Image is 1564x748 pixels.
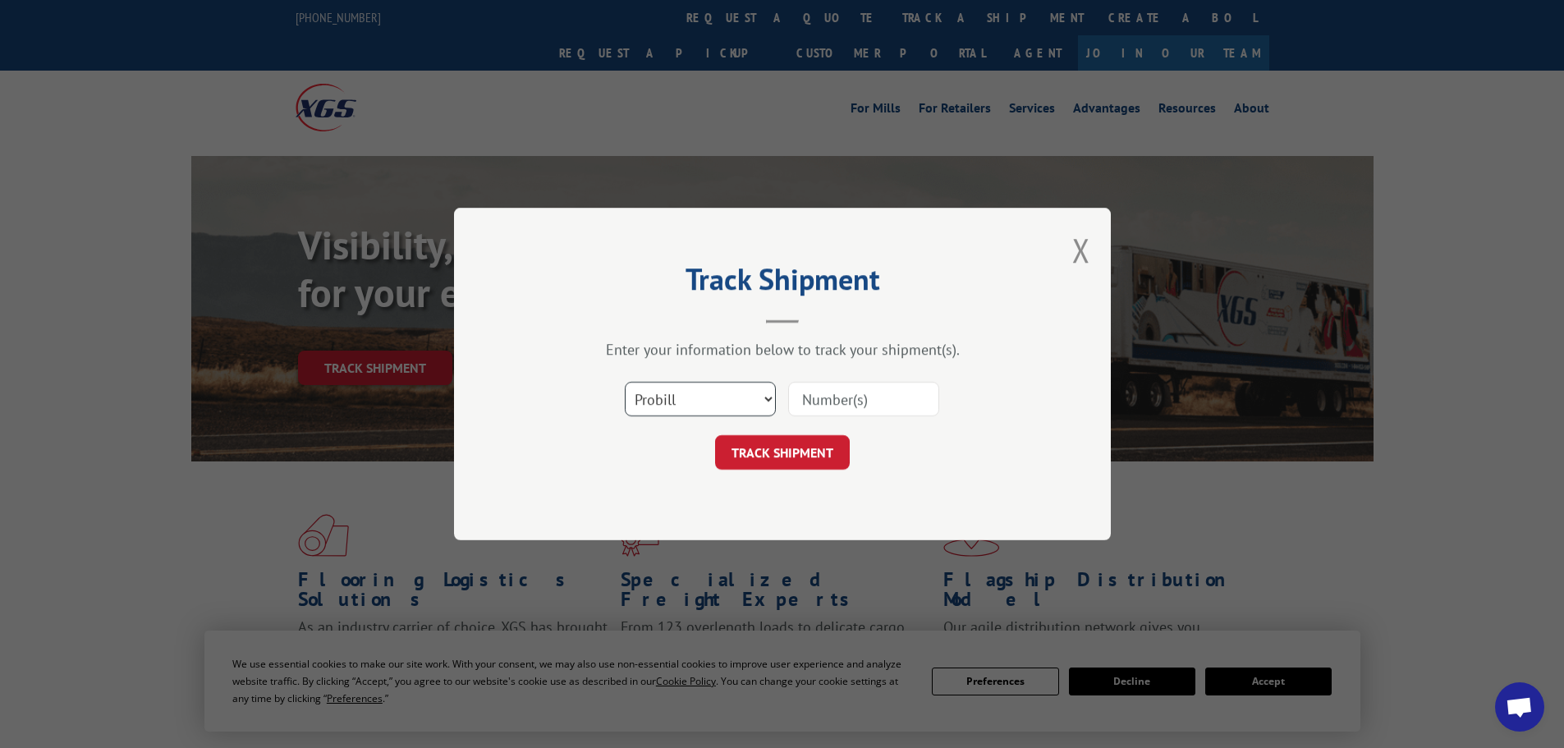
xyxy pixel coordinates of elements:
[536,340,1029,359] div: Enter your information below to track your shipment(s).
[1495,682,1544,732] a: Open chat
[536,268,1029,299] h2: Track Shipment
[1072,228,1090,272] button: Close modal
[788,382,939,416] input: Number(s)
[715,435,850,470] button: TRACK SHIPMENT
